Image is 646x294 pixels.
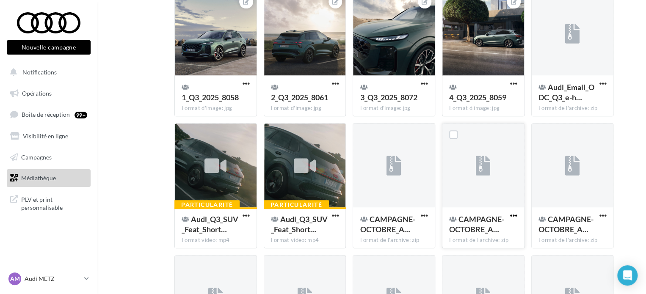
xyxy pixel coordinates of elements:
span: 3_Q3_2025_8072 [360,93,417,102]
span: Audi_Q3_SUV_Feat_Shorts_Int_Design_15s_9x16_EN_clean.mov_1 [271,214,328,234]
div: Open Intercom Messenger [617,265,638,286]
a: Campagnes [5,148,92,166]
span: 4_Q3_2025_8059 [449,93,506,102]
div: Format de l'archive: zip [360,236,428,244]
p: Audi METZ [25,275,81,283]
a: Visibilité en ligne [5,127,92,145]
div: Format de l'archive: zip [538,236,607,244]
span: CAMPAGNE-OCTOBRE_AUDI-BUSINESS_NOUVELLE-Q3-E-HYBRID_CARROUSEL-CARRE-1080x1080_LINKEDIN [360,214,415,234]
span: Boîte de réception [22,111,70,118]
span: Campagnes [21,153,52,160]
button: Nouvelle campagne [7,40,91,55]
a: Opérations [5,85,92,102]
div: Format video: mp4 [271,236,339,244]
span: Médiathèque [21,174,56,181]
span: CAMPAGNE-OCTOBRE_AUDI-BUSINESS_NOUVELLE-Q3-E-HYBRID_CARROUSEL-VERTICAL-1080x1920_META [538,214,594,234]
span: Notifications [22,69,57,76]
div: Format video: mp4 [182,236,250,244]
div: Particularité [264,200,329,209]
a: AM Audi METZ [7,271,91,287]
span: 1_Q3_2025_8058 [182,93,239,102]
a: PLV et print personnalisable [5,190,92,215]
span: PLV et print personnalisable [21,194,87,212]
span: CAMPAGNE-OCTOBRE_AUDI-BUSINESS_NOUVELLE-Q3-E-HYBRID_CARROUSEL-CARRE-1080x1080_META [449,214,504,234]
div: Format d'image: jpg [271,104,339,112]
span: AM [10,275,20,283]
button: Notifications [5,63,89,81]
div: Format d'image: jpg [182,104,250,112]
div: Format de l'archive: zip [449,236,517,244]
div: Format de l'archive: zip [538,104,607,112]
div: Particularité [174,200,240,209]
span: Audi_Email_ODC_Q3_e-hybrid [538,82,594,102]
a: Boîte de réception99+ [5,105,92,124]
a: Médiathèque [5,169,92,187]
span: Opérations [22,90,52,97]
div: 99+ [75,112,87,118]
span: Audi_Q3_SUV_Feat_Shorts_Int_Design_15s_4x5_EN_clean.mov_1 [182,214,238,234]
div: Format d'image: jpg [360,104,428,112]
span: 2_Q3_2025_8061 [271,93,328,102]
div: Format d'image: jpg [449,104,517,112]
span: Visibilité en ligne [23,132,68,140]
